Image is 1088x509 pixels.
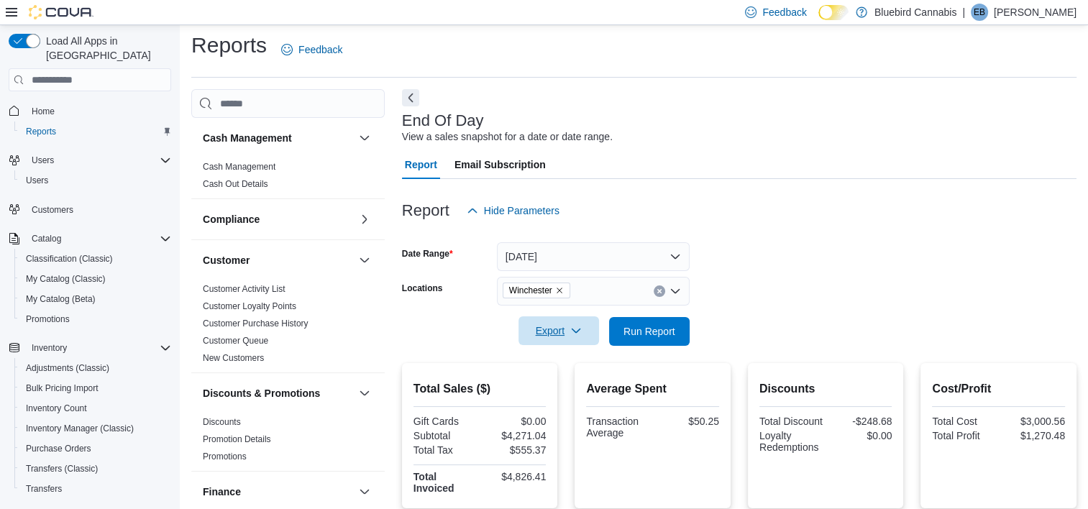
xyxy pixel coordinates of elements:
[413,416,477,427] div: Gift Cards
[20,290,171,308] span: My Catalog (Beta)
[26,152,60,169] button: Users
[26,403,87,414] span: Inventory Count
[14,479,177,499] button: Transfers
[509,283,552,298] span: Winchester
[26,103,60,120] a: Home
[203,434,271,444] a: Promotion Details
[14,358,177,378] button: Adjustments (Classic)
[191,280,385,372] div: Customer
[203,318,308,329] a: Customer Purchase History
[356,211,373,228] button: Compliance
[818,5,849,20] input: Dark Mode
[20,440,171,457] span: Purchase Orders
[609,317,690,346] button: Run Report
[203,212,353,226] button: Compliance
[26,339,73,357] button: Inventory
[26,293,96,305] span: My Catalog (Beta)
[20,380,171,397] span: Bulk Pricing Import
[20,270,111,288] a: My Catalog (Classic)
[3,338,177,358] button: Inventory
[14,121,177,142] button: Reports
[20,440,97,457] a: Purchase Orders
[20,460,171,477] span: Transfers (Classic)
[828,416,892,427] div: -$248.68
[962,4,965,21] p: |
[3,199,177,220] button: Customers
[20,250,119,267] a: Classification (Classic)
[20,311,76,328] a: Promotions
[669,285,681,297] button: Open list of options
[483,416,546,427] div: $0.00
[26,101,171,119] span: Home
[20,250,171,267] span: Classification (Classic)
[20,123,62,140] a: Reports
[483,430,546,441] div: $4,271.04
[405,150,437,179] span: Report
[586,380,719,398] h2: Average Spent
[26,483,62,495] span: Transfers
[14,418,177,439] button: Inventory Manager (Classic)
[32,342,67,354] span: Inventory
[402,283,443,294] label: Locations
[26,382,99,394] span: Bulk Pricing Import
[203,335,268,347] span: Customer Queue
[26,273,106,285] span: My Catalog (Classic)
[20,460,104,477] a: Transfers (Classic)
[586,416,649,439] div: Transaction Average
[203,301,296,311] a: Customer Loyalty Points
[356,483,373,500] button: Finance
[26,253,113,265] span: Classification (Classic)
[203,212,260,226] h3: Compliance
[402,89,419,106] button: Next
[974,4,985,21] span: EB
[26,443,91,454] span: Purchase Orders
[518,316,599,345] button: Export
[20,172,171,189] span: Users
[20,420,171,437] span: Inventory Manager (Classic)
[32,204,73,216] span: Customers
[759,380,892,398] h2: Discounts
[26,313,70,325] span: Promotions
[26,201,79,219] a: Customers
[26,230,171,247] span: Catalog
[759,416,823,427] div: Total Discount
[3,100,177,121] button: Home
[3,229,177,249] button: Catalog
[527,316,590,345] span: Export
[932,380,1065,398] h2: Cost/Profit
[356,385,373,402] button: Discounts & Promotions
[203,353,264,363] a: New Customers
[656,416,719,427] div: $50.25
[20,420,140,437] a: Inventory Manager (Classic)
[402,202,449,219] h3: Report
[203,161,275,173] span: Cash Management
[203,301,296,312] span: Customer Loyalty Points
[759,430,823,453] div: Loyalty Redemptions
[203,162,275,172] a: Cash Management
[497,242,690,271] button: [DATE]
[203,352,264,364] span: New Customers
[413,380,547,398] h2: Total Sales ($)
[203,434,271,445] span: Promotion Details
[203,283,285,295] span: Customer Activity List
[3,150,177,170] button: Users
[413,471,454,494] strong: Total Invoiced
[203,131,292,145] h3: Cash Management
[203,253,353,267] button: Customer
[32,155,54,166] span: Users
[203,253,250,267] h3: Customer
[203,485,353,499] button: Finance
[623,324,675,339] span: Run Report
[14,249,177,269] button: Classification (Classic)
[26,230,67,247] button: Catalog
[828,430,892,441] div: $0.00
[14,289,177,309] button: My Catalog (Beta)
[203,386,353,400] button: Discounts & Promotions
[555,286,564,295] button: Remove Winchester from selection in this group
[14,459,177,479] button: Transfers (Classic)
[191,413,385,471] div: Discounts & Promotions
[14,378,177,398] button: Bulk Pricing Import
[413,444,477,456] div: Total Tax
[483,471,546,482] div: $4,826.41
